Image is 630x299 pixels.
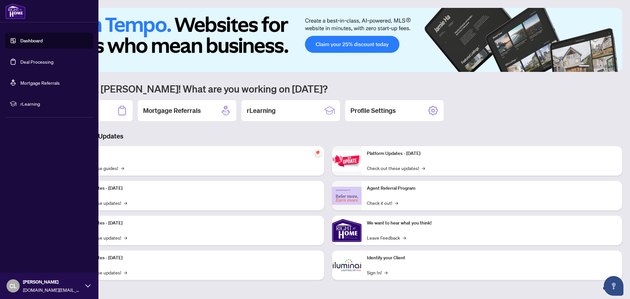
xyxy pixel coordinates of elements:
button: 6 [613,65,616,68]
span: → [124,199,127,206]
button: 3 [597,65,600,68]
p: Agent Referral Program [367,185,617,192]
p: Platform Updates - [DATE] [69,220,319,227]
a: Dashboard [20,38,43,44]
span: → [124,269,127,276]
span: → [121,164,124,172]
span: [DOMAIN_NAME][EMAIL_ADDRESS][DOMAIN_NAME] [23,286,82,293]
p: Identify your Client [367,254,617,262]
button: 1 [579,65,589,68]
span: rLearning [20,100,89,107]
p: Platform Updates - [DATE] [69,254,319,262]
span: → [422,164,425,172]
a: Leave Feedback→ [367,234,406,241]
span: → [384,269,388,276]
img: We want to hear what you think! [332,216,362,245]
img: Platform Updates - June 23, 2025 [332,151,362,171]
p: Self-Help [69,150,319,157]
button: 2 [592,65,595,68]
h2: Profile Settings [350,106,396,115]
a: Deal Processing [20,59,53,65]
button: 5 [608,65,610,68]
img: Agent Referral Program [332,187,362,205]
a: Sign In!→ [367,269,388,276]
h3: Brokerage & Industry Updates [34,132,622,141]
img: Identify your Client [332,250,362,280]
span: CL [10,281,17,290]
h2: rLearning [247,106,276,115]
p: Platform Updates - [DATE] [367,150,617,157]
a: Check it out!→ [367,199,398,206]
img: Slide 0 [34,8,622,72]
span: pushpin [314,149,322,157]
span: → [395,199,398,206]
span: → [124,234,127,241]
a: Check out these updates!→ [367,164,425,172]
p: Platform Updates - [DATE] [69,185,319,192]
a: Mortgage Referrals [20,80,60,86]
button: 4 [602,65,605,68]
p: We want to hear what you think! [367,220,617,227]
h1: Welcome back [PERSON_NAME]! What are you working on [DATE]? [34,82,622,95]
span: [PERSON_NAME] [23,278,82,286]
img: logo [5,3,26,19]
button: Open asap [604,276,623,296]
span: → [403,234,406,241]
h2: Mortgage Referrals [143,106,201,115]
